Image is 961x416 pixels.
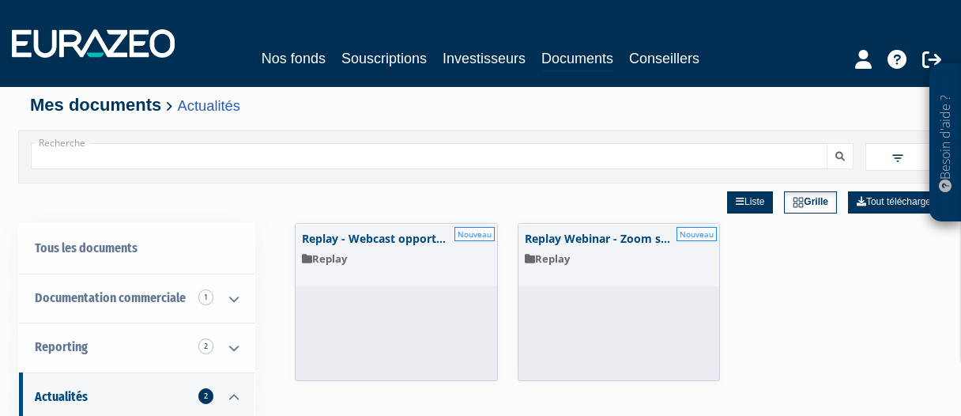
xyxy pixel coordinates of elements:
[341,47,427,70] a: Souscriptions
[35,339,88,354] span: Reporting
[178,97,240,114] a: Actualités
[198,388,213,404] span: 2
[793,197,804,208] img: grid.svg
[937,72,955,214] p: Besoin d'aide ?
[198,289,213,305] span: 1
[848,191,943,214] a: Tout télécharger
[19,323,254,373] a: Reporting 2
[727,191,773,214] a: Liste
[30,96,931,115] h4: Mes documents
[629,47,699,70] a: Conseillers
[12,29,175,58] img: 1732889491-logotype_eurazeo_blanc_rvb.png
[443,47,526,70] a: Investisseurs
[784,191,837,214] a: Grille
[35,389,88,404] span: Actualités
[19,274,254,323] a: Documentation commerciale 1
[891,151,905,165] img: filter.svg
[19,224,254,274] a: Tous les documents
[31,143,827,169] input: Recherche
[541,47,613,72] a: Documents
[35,290,186,305] span: Documentation commerciale
[198,338,213,354] span: 2
[262,47,326,70] a: Nos fonds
